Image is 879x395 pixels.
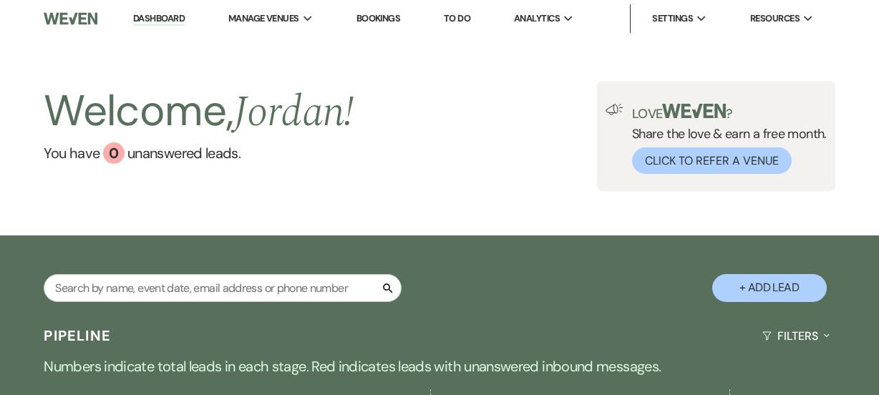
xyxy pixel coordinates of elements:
[712,274,827,302] button: + Add Lead
[632,147,792,174] button: Click to Refer a Venue
[623,104,827,174] div: Share the love & earn a free month.
[44,274,402,302] input: Search by name, event date, email address or phone number
[606,104,623,115] img: loud-speaker-illustration.svg
[514,11,560,26] span: Analytics
[750,11,800,26] span: Resources
[652,11,693,26] span: Settings
[44,142,354,164] a: You have 0 unanswered leads.
[228,11,299,26] span: Manage Venues
[444,12,470,24] a: To Do
[44,81,354,142] h2: Welcome,
[632,104,827,120] p: Love ?
[233,79,354,145] span: Jordan !
[103,142,125,164] div: 0
[44,326,111,346] h3: Pipeline
[662,104,726,118] img: weven-logo-green.svg
[44,4,97,34] img: Weven Logo
[133,12,185,26] a: Dashboard
[356,12,401,24] a: Bookings
[757,317,835,355] button: Filters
